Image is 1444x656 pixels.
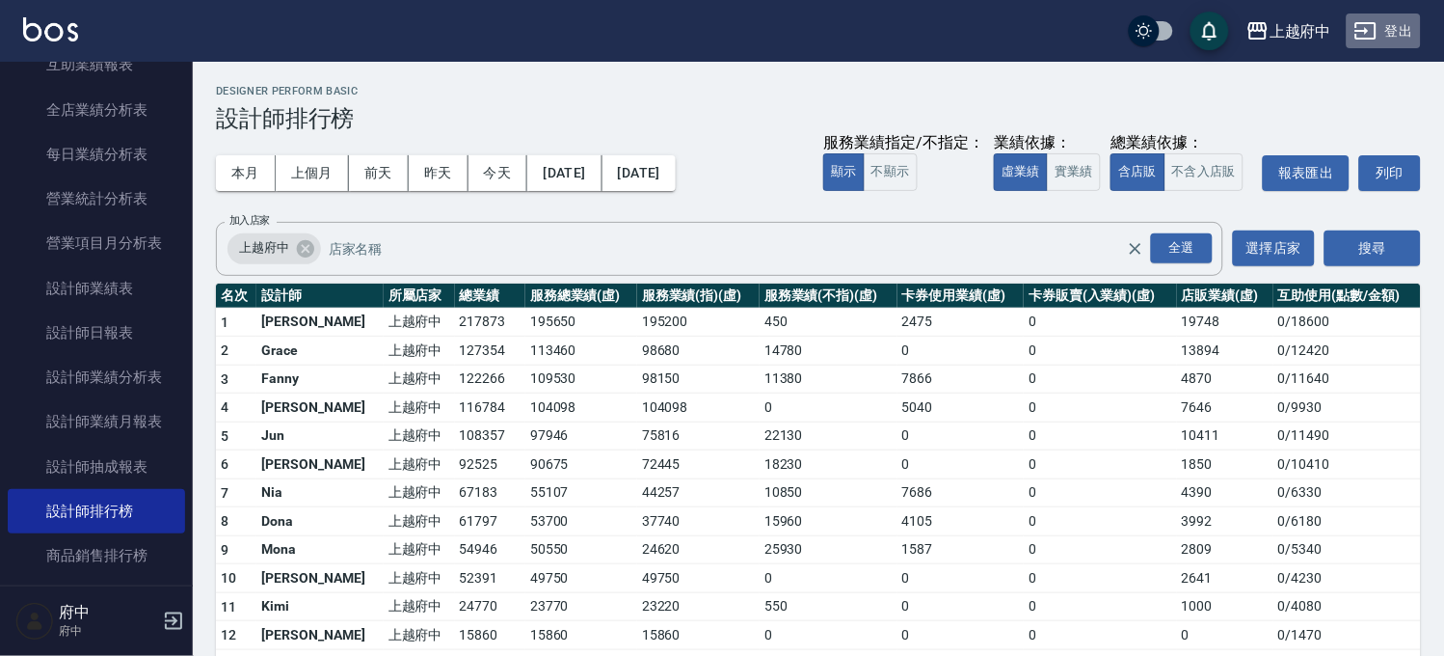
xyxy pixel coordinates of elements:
span: 6 [221,456,228,472]
td: 0 [897,621,1025,650]
a: 互助業績報表 [8,42,185,87]
button: [DATE] [602,155,676,191]
td: 0 / 1470 [1273,621,1421,650]
button: 本月 [216,155,276,191]
td: Nia [256,478,383,507]
td: 0 [897,451,1025,479]
span: 10 [221,570,237,586]
td: 0 [1024,564,1176,593]
td: 25930 [760,535,897,564]
a: 全店業績分析表 [8,88,185,132]
td: 55107 [525,478,637,507]
td: 0 [760,394,897,423]
td: 23220 [637,592,760,621]
td: 90675 [525,451,637,479]
td: 0 [897,564,1025,593]
td: Kimi [256,592,383,621]
h3: 設計師排行榜 [216,105,1421,132]
a: 報表匯出 [1263,155,1350,191]
td: 104098 [525,394,637,423]
button: save [1190,12,1229,50]
td: 上越府中 [384,564,455,593]
th: 店販業績(虛) [1177,284,1273,309]
th: 卡券販賣(入業績)(虛) [1024,284,1176,309]
td: 0 / 6330 [1273,478,1421,507]
button: 列印 [1359,155,1421,191]
button: Open [1147,230,1217,267]
td: 5040 [897,394,1025,423]
span: 4 [221,399,228,415]
td: [PERSON_NAME] [256,621,383,650]
td: 0 [1024,451,1176,479]
span: 9 [221,542,228,558]
a: 營業統計分析表 [8,177,185,221]
td: 上越府中 [384,535,455,564]
td: 61797 [455,507,526,536]
td: 52391 [455,564,526,593]
h2: Designer Perform Basic [216,85,1421,97]
td: 19748 [1177,308,1273,337]
td: Jun [256,422,383,451]
button: 今天 [468,155,528,191]
button: 虛業績 [994,153,1048,191]
td: 2475 [897,308,1025,337]
a: 設計師業績分析表 [8,355,185,399]
td: 0 / 4080 [1273,592,1421,621]
td: 上越府中 [384,507,455,536]
td: 0 / 5340 [1273,535,1421,564]
td: 0 [1024,592,1176,621]
a: 商品消耗明細 [8,578,185,622]
td: 上越府中 [384,337,455,366]
td: 11380 [760,365,897,394]
td: 0 / 10410 [1273,451,1421,479]
td: 0 / 4230 [1273,564,1421,593]
button: 登出 [1347,14,1421,49]
div: 上越府中 [227,233,321,264]
td: 0 / 12420 [1273,337,1421,366]
td: 0 [1177,621,1273,650]
span: 上越府中 [227,238,301,258]
td: 1587 [897,535,1025,564]
td: 7686 [897,478,1025,507]
td: 0 / 11640 [1273,365,1421,394]
td: 92525 [455,451,526,479]
span: 7 [221,485,228,501]
td: 上越府中 [384,308,455,337]
td: 23770 [525,592,637,621]
td: 2641 [1177,564,1273,593]
td: [PERSON_NAME] [256,451,383,479]
a: 設計師排行榜 [8,489,185,533]
img: Person [15,602,54,641]
button: Clear [1122,235,1149,262]
td: 上越府中 [384,478,455,507]
td: Grace [256,337,383,366]
td: 49750 [525,564,637,593]
td: 0 [1024,621,1176,650]
td: 0 [1024,394,1176,423]
td: Dona [256,507,383,536]
td: 14780 [760,337,897,366]
td: 0 / 11490 [1273,422,1421,451]
div: 上越府中 [1270,19,1331,43]
a: 設計師業績月報表 [8,399,185,444]
td: 0 [1024,507,1176,536]
label: 加入店家 [229,213,270,228]
td: 450 [760,308,897,337]
td: 550 [760,592,897,621]
td: 上越府中 [384,621,455,650]
td: 108357 [455,422,526,451]
td: 上越府中 [384,394,455,423]
td: 上越府中 [384,365,455,394]
td: [PERSON_NAME] [256,308,383,337]
td: 0 [1024,337,1176,366]
td: [PERSON_NAME] [256,564,383,593]
th: 設計師 [256,284,383,309]
td: 54946 [455,535,526,564]
td: 0 [1024,365,1176,394]
button: 昨天 [409,155,468,191]
td: 113460 [525,337,637,366]
td: 49750 [637,564,760,593]
button: [DATE] [527,155,602,191]
td: 0 [897,422,1025,451]
button: 不含入店販 [1164,153,1244,191]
